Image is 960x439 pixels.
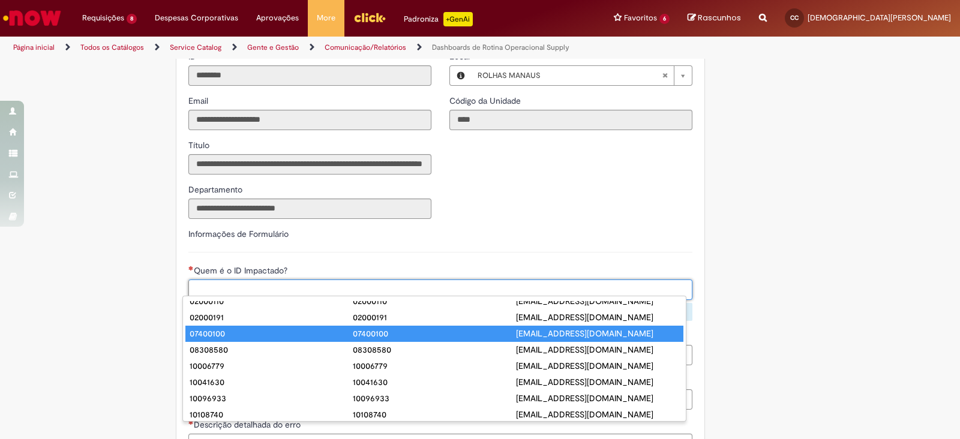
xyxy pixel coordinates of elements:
div: 10006779 [190,360,353,372]
div: [EMAIL_ADDRESS][DOMAIN_NAME] [516,327,679,339]
div: 08308580 [190,344,353,356]
div: [EMAIL_ADDRESS][DOMAIN_NAME] [516,344,679,356]
div: 08308580 [353,344,516,356]
div: 02000110 [353,295,516,307]
div: 10096933 [190,392,353,404]
div: 10006779 [353,360,516,372]
div: 10041630 [353,376,516,388]
div: [EMAIL_ADDRESS][DOMAIN_NAME] [516,295,679,307]
div: [EMAIL_ADDRESS][DOMAIN_NAME] [516,311,679,323]
div: 10108740 [353,408,516,420]
div: [EMAIL_ADDRESS][DOMAIN_NAME] [516,392,679,404]
div: 10096933 [353,392,516,404]
div: 07400100 [190,327,353,339]
div: 02000110 [190,295,353,307]
div: 10041630 [190,376,353,388]
div: 07400100 [353,327,516,339]
div: [EMAIL_ADDRESS][DOMAIN_NAME] [516,376,679,388]
div: 02000191 [353,311,516,323]
div: 10108740 [190,408,353,420]
div: [EMAIL_ADDRESS][DOMAIN_NAME] [516,408,679,420]
div: 02000191 [190,311,353,323]
ul: Quem é o ID Impactado? [183,301,686,421]
div: [EMAIL_ADDRESS][DOMAIN_NAME] [516,360,679,372]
